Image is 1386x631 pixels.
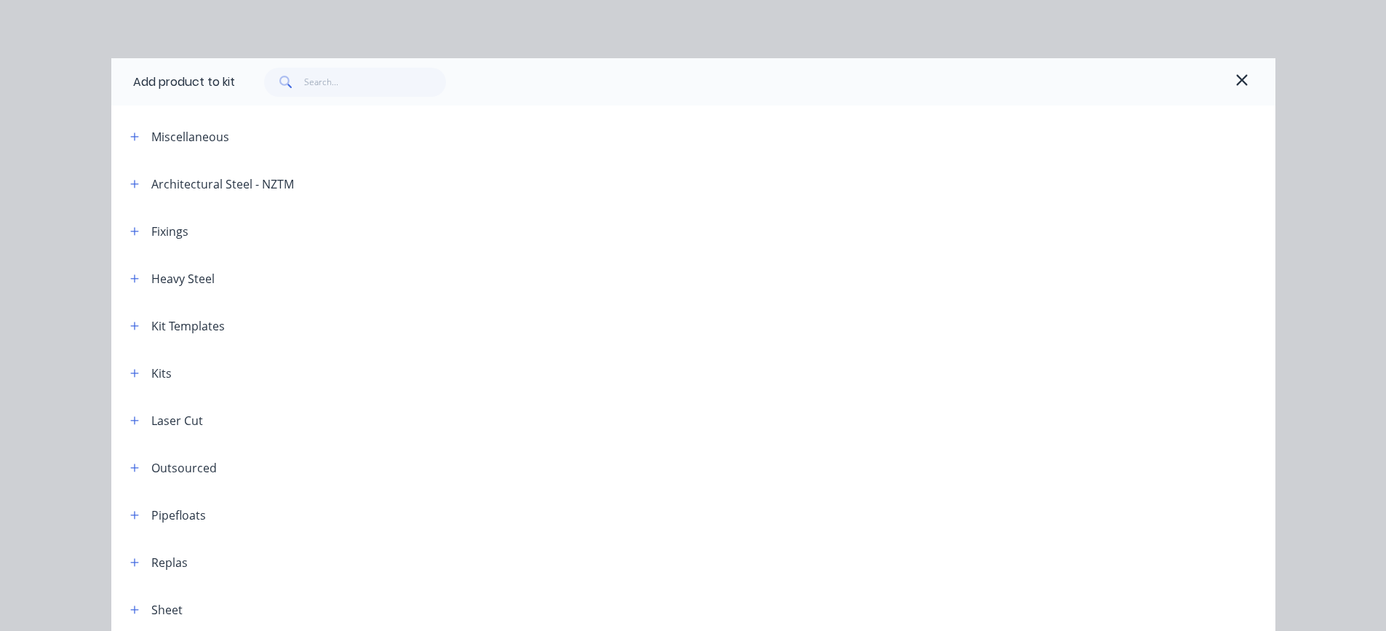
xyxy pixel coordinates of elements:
div: Pipefloats [151,507,206,524]
div: Heavy Steel [151,270,215,287]
input: Search... [304,68,446,97]
div: Miscellaneous [151,128,229,146]
div: Kits [151,365,172,382]
div: Sheet [151,601,183,619]
div: Laser Cut [151,412,203,429]
div: Kit Templates [151,317,225,335]
div: Fixings [151,223,188,240]
div: Outsourced [151,459,217,477]
div: Replas [151,554,188,571]
div: Add product to kit [133,74,235,91]
div: Architectural Steel - NZTM [151,175,294,193]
